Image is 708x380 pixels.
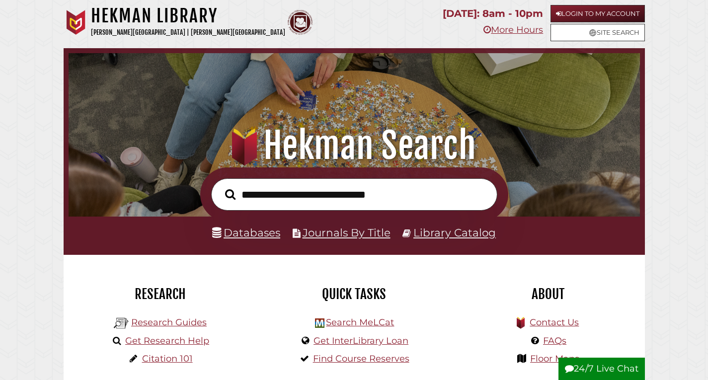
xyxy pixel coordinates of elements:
img: Hekman Library Logo [114,316,129,331]
a: Floor Maps [530,353,579,364]
a: Citation 101 [142,353,193,364]
img: Hekman Library Logo [315,318,324,328]
h2: Research [71,286,250,303]
button: Search [220,186,240,203]
a: Search MeLCat [326,317,394,328]
a: FAQs [543,335,566,346]
a: Site Search [551,24,645,41]
a: Login to My Account [551,5,645,22]
a: Research Guides [131,317,207,328]
h1: Hekman Library [91,5,285,27]
h2: Quick Tasks [265,286,444,303]
a: Get Research Help [125,335,209,346]
a: Journals By Title [303,226,391,239]
p: [PERSON_NAME][GEOGRAPHIC_DATA] | [PERSON_NAME][GEOGRAPHIC_DATA] [91,27,285,38]
a: Find Course Reserves [313,353,409,364]
i: Search [225,189,236,200]
p: [DATE]: 8am - 10pm [443,5,543,22]
a: Get InterLibrary Loan [314,335,408,346]
a: Contact Us [530,317,579,328]
h2: About [459,286,637,303]
img: Calvin Theological Seminary [288,10,313,35]
a: Databases [212,226,280,239]
a: Library Catalog [413,226,496,239]
a: More Hours [483,24,543,35]
img: Calvin University [64,10,88,35]
h1: Hekman Search [79,124,629,167]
